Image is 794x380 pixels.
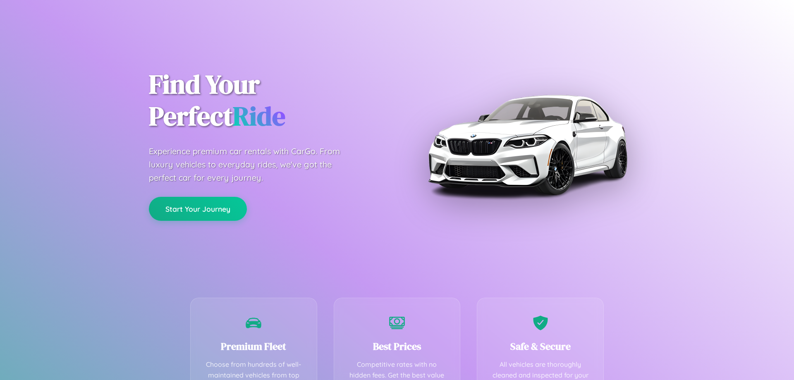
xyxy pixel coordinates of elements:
[203,339,304,353] h3: Premium Fleet
[347,339,448,353] h3: Best Prices
[490,339,591,353] h3: Safe & Secure
[424,41,631,248] img: Premium BMW car rental vehicle
[149,69,385,132] h1: Find Your Perfect
[149,145,356,184] p: Experience premium car rentals with CarGo. From luxury vehicles to everyday rides, we've got the ...
[149,197,247,221] button: Start Your Journey
[233,98,285,134] span: Ride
